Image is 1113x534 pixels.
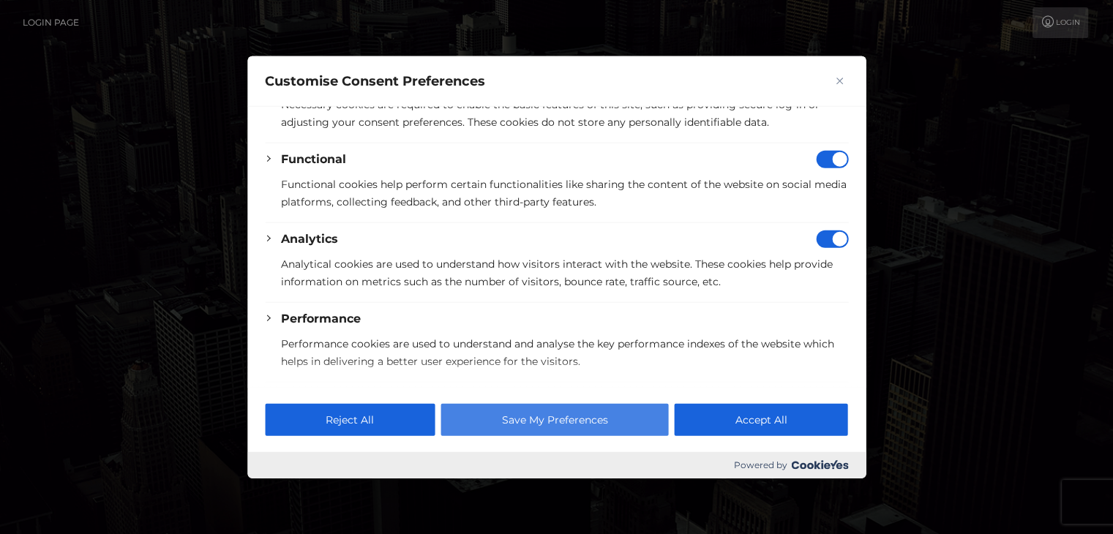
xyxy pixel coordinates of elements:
[247,56,866,478] div: Customise Consent Preferences
[281,310,361,328] button: Performance
[441,403,668,435] button: Save My Preferences
[816,151,848,168] input: Disable Functional
[281,176,848,211] p: Functional cookies help perform certain functionalities like sharing the content of the website o...
[265,403,435,435] button: Reject All
[281,335,848,370] p: Performance cookies are used to understand and analyse the key performance indexes of the website...
[675,403,848,435] button: Accept All
[281,230,338,248] button: Analytics
[281,255,848,290] p: Analytical cookies are used to understand how visitors interact with the website. These cookies h...
[831,72,848,90] button: Close
[281,151,346,168] button: Functional
[791,460,848,470] img: Cookieyes logo
[816,230,848,248] input: Disable Analytics
[281,96,848,131] p: Necessary cookies are required to enable the basic features of this site, such as providing secur...
[836,78,843,85] img: Close
[265,72,485,90] span: Customise Consent Preferences
[247,451,866,478] div: Powered by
